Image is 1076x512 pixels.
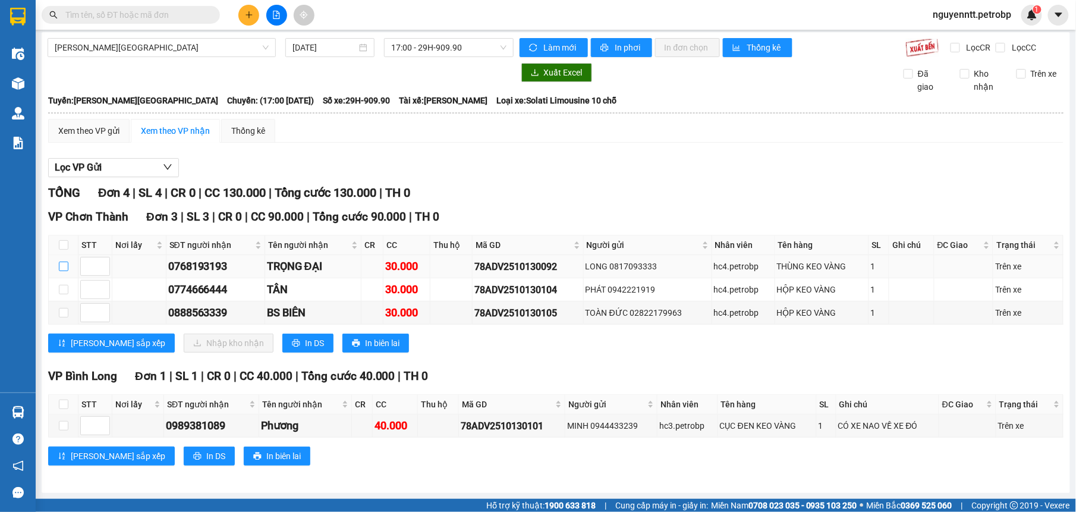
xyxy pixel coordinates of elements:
span: | [199,186,202,200]
th: Tên hàng [718,395,817,414]
sup: 1 [1033,5,1042,14]
span: Tên người nhận [268,238,349,252]
span: copyright [1010,501,1018,510]
img: warehouse-icon [12,406,24,419]
span: ĐC Giao [937,238,981,252]
span: | [169,369,172,383]
button: bar-chartThống kê [723,38,792,57]
span: TỔNG [48,186,80,200]
th: Tên hàng [775,235,869,255]
button: plus [238,5,259,26]
div: LONG 0817093333 [586,260,710,273]
span: 17:00 - 29H-909.90 [391,39,506,56]
div: CÓ XE NAO VỀ XE ĐÓ [838,419,937,432]
span: VP Chơn Thành [48,210,128,224]
span: | [234,369,237,383]
div: MINH 0944433239 [567,419,655,432]
button: printerIn DS [282,334,334,353]
td: 0768193193 [166,255,265,278]
span: sync [529,43,539,53]
img: solution-icon [12,137,24,149]
button: sort-ascending[PERSON_NAME] sắp xếp [48,447,175,466]
th: Thu hộ [430,235,473,255]
span: sort-ascending [58,339,66,348]
div: 30.000 [385,281,428,298]
div: Trên xe [995,306,1061,319]
span: Lọc VP Gửi [55,160,102,175]
div: Phương [261,417,350,434]
div: CỤC ĐEN KEO VÀNG [720,419,814,432]
b: Tuyến: [PERSON_NAME][GEOGRAPHIC_DATA] [48,96,218,105]
span: TH 0 [416,210,440,224]
span: Lọc CC [1007,41,1038,54]
img: warehouse-icon [12,107,24,120]
span: SĐT người nhận [167,398,247,411]
span: SL 3 [187,210,209,224]
span: CR 0 [171,186,196,200]
td: 78ADV2510130101 [459,414,565,438]
span: question-circle [12,434,24,445]
span: Trên xe [1026,67,1062,80]
span: Đơn 1 [135,369,166,383]
span: printer [253,452,262,461]
span: Trạng thái [999,398,1051,411]
div: TRỌNG ĐẠI [267,258,359,275]
span: nguyenntt.petrobp [924,7,1021,22]
span: CC 40.000 [240,369,292,383]
div: HỘP KEO VÀNG [777,283,867,296]
span: Trạng thái [996,238,1050,252]
th: STT [78,395,112,414]
span: notification [12,460,24,472]
span: CR 0 [218,210,242,224]
span: SL 1 [175,369,198,383]
span: printer [292,339,300,348]
span: Lọc CR [962,41,993,54]
span: ⚪️ [860,503,864,508]
span: bar-chart [732,43,742,53]
span: Tổng cước 40.000 [301,369,395,383]
span: down [163,162,172,172]
span: Đơn 4 [98,186,130,200]
span: caret-down [1053,10,1064,20]
span: Nơi lấy [115,398,152,411]
span: | [201,369,204,383]
span: Miền Bắc [867,499,952,512]
div: PHÁT 0942221919 [586,283,710,296]
div: hc3.petrobp [659,419,716,432]
th: SL [869,235,889,255]
span: | [961,499,963,512]
button: printerIn biên lai [342,334,409,353]
span: Hồ Chí Minh - Lộc Ninh [55,39,269,56]
span: Nơi lấy [115,238,154,252]
th: SL [817,395,836,414]
span: | [410,210,413,224]
span: CR 0 [207,369,231,383]
button: syncLàm mới [520,38,588,57]
td: TRỌNG ĐẠI [265,255,361,278]
span: Mã GD [476,238,571,252]
span: Người gửi [568,398,645,411]
td: BS BIÊN [265,301,361,325]
span: printer [600,43,611,53]
button: Lọc VP Gửi [48,158,179,177]
span: message [12,487,24,498]
span: aim [300,11,308,19]
button: downloadXuất Excel [521,63,592,82]
span: | [133,186,136,200]
div: 78ADV2510130104 [474,282,581,297]
span: In DS [206,450,225,463]
td: 78ADV2510130105 [473,301,583,325]
img: warehouse-icon [12,77,24,90]
span: plus [245,11,253,19]
div: TOÀN ĐỨC 02822179963 [586,306,710,319]
div: 78ADV2510130092 [474,259,581,274]
span: Tổng cước 130.000 [275,186,376,200]
span: printer [352,339,360,348]
span: | [307,210,310,224]
div: 30.000 [385,304,428,321]
span: Cung cấp máy in - giấy in: [615,499,708,512]
th: Nhân viên [712,235,775,255]
span: | [295,369,298,383]
th: CC [373,395,418,414]
span: Đã giao [913,67,951,93]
